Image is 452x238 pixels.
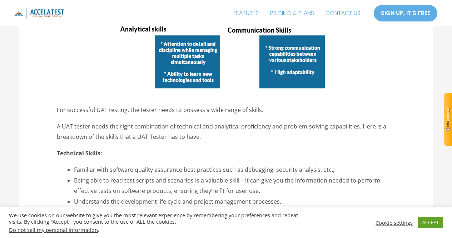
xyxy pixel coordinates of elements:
nav: Site Navigation [228,4,366,22]
p: For successful UAT testing, the tester needs to possess a wide range of skills. [57,105,395,116]
li: Familiar with software quality assurance best practices such as debugging, security analysis, etc.; [74,165,395,175]
div: . [9,227,313,233]
div: We use cookies on our website to give you the most relevant experience by remembering your prefer... [9,212,313,233]
a: Cookie settings [376,219,413,226]
li: Understands the development life cycle and project management processes. [74,196,395,207]
a: SIGN UP, IT'S FREE [373,5,438,22]
a: ACCEPT [418,217,443,228]
img: PxV2I3s+jv4f4+DBzMnBSs0AAAAAElFTkSuQmCC [446,107,450,130]
a: FEATURES [228,4,264,22]
a: PRICING & PLANS [264,4,320,22]
strong: Technical Skills: [57,149,102,157]
li: Being able to read test scripts and scenarios is a valuable skill – it can give you the informati... [74,175,395,196]
img: icon [14,8,64,19]
a: Do not sell my personal information [9,226,98,233]
a: CONTACT US [320,4,366,22]
p: A UAT tester needs the right combination of technical and analytical proficiency and problem-solv... [57,121,395,142]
